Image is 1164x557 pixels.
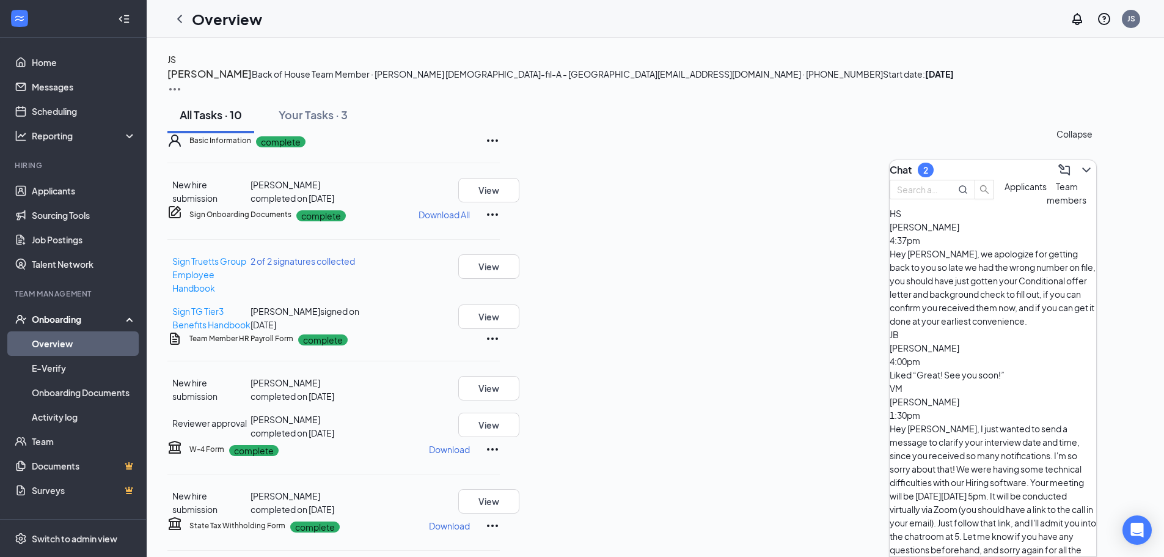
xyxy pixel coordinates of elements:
span: Back of House Team Member · [PERSON_NAME] [DEMOGRAPHIC_DATA]-fil-A - [GEOGRAPHIC_DATA] [252,68,657,79]
a: Scheduling [32,99,136,124]
svg: Collapse [118,13,130,25]
span: [PERSON_NAME] [890,342,959,353]
button: Download [428,516,470,536]
a: Overview [32,331,136,356]
a: Sourcing Tools [32,203,136,227]
a: Talent Network [32,252,136,276]
h3: Chat [890,163,912,177]
p: complete [298,334,348,345]
img: More Actions [167,82,182,97]
button: Download All [418,205,470,224]
a: Home [32,50,136,75]
svg: QuestionInfo [1097,12,1111,26]
p: complete [290,522,340,533]
button: View [458,413,519,437]
h5: W-4 Form [189,444,224,455]
a: Job Postings [32,227,136,252]
span: Start date: [883,68,954,79]
span: Applicants [1005,181,1047,192]
p: complete [229,445,279,456]
a: SurveysCrown [32,478,136,503]
div: Open Intercom Messenger [1122,515,1152,545]
button: Download [428,440,470,459]
svg: ComposeMessage [1057,163,1072,177]
span: 4:00pm [890,356,920,367]
span: [PERSON_NAME] completed on [DATE] [251,490,334,515]
span: [PERSON_NAME] [890,396,959,407]
a: Applicants [32,179,136,203]
span: [PERSON_NAME] [890,221,959,232]
svg: Ellipses [485,518,500,533]
svg: ChevronDown [1079,163,1094,177]
button: View [458,376,519,400]
button: JS [167,53,176,66]
svg: Ellipses [485,207,500,222]
button: View [458,304,519,329]
button: View [458,254,519,279]
div: Reporting [32,130,137,142]
span: Reviewer approval [172,418,247,429]
button: [PERSON_NAME] [167,66,252,82]
svg: Analysis [15,130,27,142]
div: Switch to admin view [32,533,117,545]
a: Sign TG Tier3 Benefits Handbook [172,306,251,330]
span: New hire submission [172,490,218,515]
div: JB [890,328,1096,341]
span: [PERSON_NAME] completed on [DATE] [251,377,334,402]
p: complete [296,210,346,221]
span: 2 of 2 signatures collected [251,256,355,267]
span: New hire submission [172,179,218,204]
span: 1:30pm [890,410,920,421]
span: [PERSON_NAME] completed on [DATE] [251,179,334,204]
div: Hey [PERSON_NAME], we apologize for getting back to you so late we had the wrong number on file, ... [890,247,1096,328]
button: ChevronDown [1077,160,1096,180]
h5: State Tax Withholding Form [189,520,285,531]
svg: User [167,133,182,148]
span: search [975,185,994,194]
div: JS [1127,13,1135,24]
a: Team [32,429,136,454]
button: ComposeMessage [1055,160,1074,180]
h1: Overview [192,9,262,29]
span: [EMAIL_ADDRESS][DOMAIN_NAME] · [PHONE_NUMBER] [657,68,883,79]
a: DocumentsCrown [32,454,136,478]
a: Messages [32,75,136,99]
h5: Basic Information [189,135,251,146]
span: 4:37pm [890,235,920,246]
button: View [458,178,519,202]
svg: UserCheck [15,313,27,325]
div: Your Tasks · 3 [279,107,348,122]
div: Collapse [1056,127,1093,141]
svg: ChevronLeft [172,12,187,26]
h5: Sign Onboarding Documents [189,209,291,220]
p: Download [429,443,470,456]
a: E-Verify [32,356,136,380]
div: VM [890,382,1096,395]
svg: Ellipses [485,442,500,457]
div: HS [890,207,1096,220]
svg: Settings [15,533,27,545]
p: Download All [419,208,470,221]
svg: Ellipses [485,331,500,346]
h5: Team Member HR Payroll Form [189,333,293,344]
input: Search applicant [897,183,941,196]
span: New hire submission [172,377,218,402]
div: Hiring [15,160,134,171]
div: All Tasks · 10 [180,107,242,122]
svg: Ellipses [485,133,500,148]
svg: TaxGovernmentIcon [167,516,182,531]
svg: MagnifyingGlass [958,185,968,194]
div: [PERSON_NAME] signed on [DATE] [251,304,361,331]
a: Sign Truetts Group Employee Handbook [172,256,246,293]
span: [PERSON_NAME] completed on [DATE] [251,414,334,438]
strong: [DATE] [925,68,954,79]
a: Onboarding Documents [32,380,136,405]
svg: CustomFormIcon [167,331,182,346]
div: 2 [923,165,928,175]
p: Download [429,520,470,532]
